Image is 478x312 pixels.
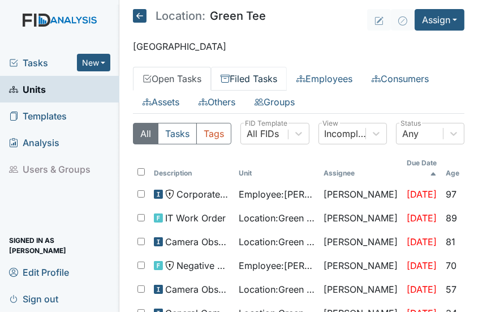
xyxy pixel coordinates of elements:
span: [DATE] [407,189,437,200]
td: [PERSON_NAME] [319,183,402,207]
span: [DATE] [407,236,437,247]
button: Tasks [158,123,197,144]
span: Negative Performance Review [176,259,230,272]
span: Location: [156,10,205,22]
span: 70 [446,260,457,271]
span: Employee : [PERSON_NAME] [239,187,315,201]
span: Units [9,80,46,98]
th: Toggle SortBy [441,153,464,183]
a: Open Tasks [133,67,211,91]
span: Signed in as [PERSON_NAME] [9,237,110,254]
p: [GEOGRAPHIC_DATA] [133,40,464,53]
span: Location : Green Tee [239,283,315,296]
span: IT Work Order [165,211,226,225]
h5: Green Tee [133,9,266,23]
a: Assets [133,90,189,114]
span: Location : Green Tee [239,211,315,225]
span: Camera Observation [165,235,230,249]
span: Templates [9,107,67,125]
th: Assignee [319,153,402,183]
a: Others [189,90,245,114]
button: Assign [415,9,464,31]
span: 81 [446,236,455,247]
span: Edit Profile [9,263,69,281]
div: All FIDs [247,127,279,140]
td: [PERSON_NAME] [319,254,402,278]
span: Sign out [9,290,58,307]
span: Camera Observation [165,283,230,296]
span: 97 [446,189,457,200]
span: [DATE] [407,212,437,224]
span: Employee : [PERSON_NAME] [239,259,315,272]
div: Incomplete Tasks [325,127,367,140]
span: Location : Green Tee [239,235,315,249]
a: Groups [245,90,304,114]
td: [PERSON_NAME] [319,230,402,254]
span: Corporate Compliance [176,187,230,201]
span: Analysis [9,134,59,151]
div: Any [402,127,419,140]
th: Toggle SortBy [234,153,319,183]
td: [PERSON_NAME] [319,207,402,230]
a: Consumers [362,67,438,91]
th: Toggle SortBy [149,153,234,183]
button: All [133,123,158,144]
a: Tasks [9,56,77,70]
span: 57 [446,284,457,295]
th: Toggle SortBy [402,153,441,183]
a: Filed Tasks [211,67,287,91]
a: Employees [287,67,362,91]
div: Type filter [133,123,231,144]
span: [DATE] [407,284,437,295]
span: [DATE] [407,260,437,271]
button: New [77,54,111,71]
input: Toggle All Rows Selected [137,168,145,176]
span: 89 [446,212,457,224]
button: Tags [196,123,231,144]
td: [PERSON_NAME] [319,278,402,302]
